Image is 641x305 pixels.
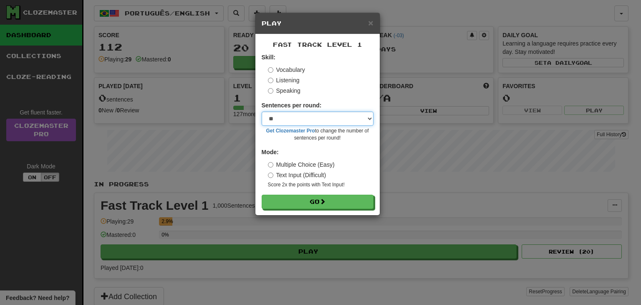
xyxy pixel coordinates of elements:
[268,76,300,84] label: Listening
[262,127,373,142] small: to change the number of sentences per round!
[262,19,373,28] h5: Play
[268,162,273,168] input: Multiple Choice (Easy)
[262,195,373,209] button: Go
[268,88,273,94] input: Speaking
[268,78,273,83] input: Listening
[368,18,373,28] span: ×
[273,41,362,48] span: Fast Track Level 1
[262,101,322,109] label: Sentences per round:
[268,181,373,188] small: Score 2x the points with Text Input !
[268,171,326,179] label: Text Input (Difficult)
[268,66,305,74] label: Vocabulary
[262,54,275,61] strong: Skill:
[262,149,279,155] strong: Mode:
[268,86,300,95] label: Speaking
[268,173,273,178] input: Text Input (Difficult)
[266,128,315,134] a: Get Clozemaster Pro
[268,160,335,169] label: Multiple Choice (Easy)
[268,67,273,73] input: Vocabulary
[368,18,373,27] button: Close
